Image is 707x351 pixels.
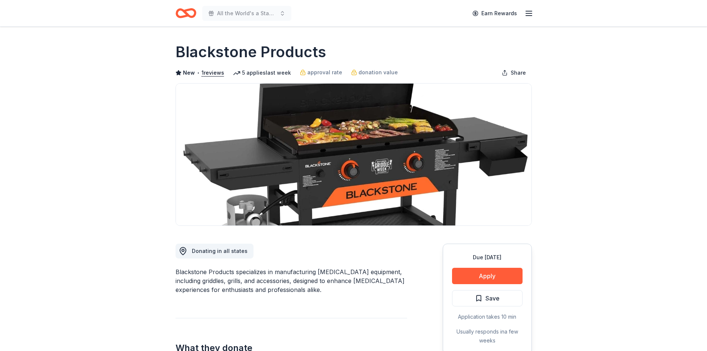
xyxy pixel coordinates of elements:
[452,268,523,284] button: Apply
[468,7,521,20] a: Earn Rewards
[233,68,291,77] div: 5 applies last week
[496,65,532,80] button: Share
[485,293,500,303] span: Save
[192,248,248,254] span: Donating in all states
[511,68,526,77] span: Share
[359,68,398,77] span: donation value
[300,68,342,77] a: approval rate
[176,267,407,294] div: Blackstone Products specializes in manufacturing [MEDICAL_DATA] equipment, including griddles, gr...
[197,70,199,76] span: •
[452,312,523,321] div: Application takes 10 min
[307,68,342,77] span: approval rate
[452,253,523,262] div: Due [DATE]
[183,68,195,77] span: New
[351,68,398,77] a: donation value
[176,84,531,225] img: Image for Blackstone Products
[452,327,523,345] div: Usually responds in a few weeks
[176,4,196,22] a: Home
[176,42,326,62] h1: Blackstone Products
[202,6,291,21] button: All the World's a Stage - Winter Gala
[202,68,224,77] button: 1reviews
[217,9,276,18] span: All the World's a Stage - Winter Gala
[452,290,523,306] button: Save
